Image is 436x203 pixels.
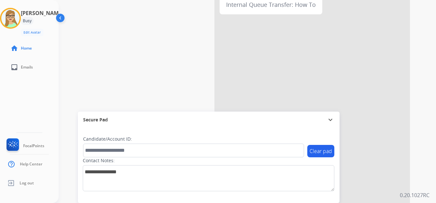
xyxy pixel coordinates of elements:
[23,143,44,148] span: FocalPoints
[83,117,108,123] span: Secure Pad
[307,145,334,157] button: Clear pad
[327,116,334,124] mat-icon: expand_more
[83,157,115,164] label: Contact Notes:
[1,9,20,27] img: avatar
[21,46,32,51] span: Home
[21,29,43,36] button: Edit Avatar
[21,65,33,70] span: Emails
[10,63,18,71] mat-icon: inbox
[21,17,34,25] div: Busy
[83,136,132,142] label: Candidate/Account ID:
[21,9,63,17] h3: [PERSON_NAME]
[400,191,429,199] p: 0.20.1027RC
[20,162,42,167] span: Help Center
[20,180,34,186] span: Log out
[10,44,18,52] mat-icon: home
[5,138,44,153] a: FocalPoints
